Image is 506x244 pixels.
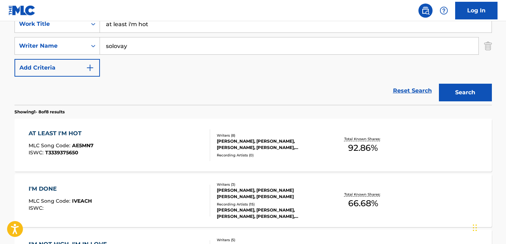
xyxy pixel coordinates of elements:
[455,2,498,19] a: Log In
[19,42,83,50] div: Writer Name
[217,182,323,187] div: Writers ( 3 )
[29,142,72,149] span: MLC Song Code :
[14,174,492,227] a: I'M DONEMLC Song Code:IVEACHISWC:Writers (3)[PERSON_NAME], [PERSON_NAME] [PERSON_NAME], [PERSON_N...
[29,198,72,204] span: MLC Song Code :
[217,187,323,200] div: [PERSON_NAME], [PERSON_NAME] [PERSON_NAME], [PERSON_NAME]
[45,149,78,156] span: T3339375650
[217,138,323,151] div: [PERSON_NAME], [PERSON_NAME], [PERSON_NAME], [PERSON_NAME], [PERSON_NAME] [PERSON_NAME], [PERSON_...
[473,217,477,238] div: Drag
[344,136,382,142] p: Total Known Shares:
[14,119,492,172] a: AT LEAST I'M HOTMLC Song Code:AE5MN7ISWC:T3339375650Writers (8)[PERSON_NAME], [PERSON_NAME], [PER...
[217,133,323,138] div: Writers ( 8 )
[29,205,45,211] span: ISWC :
[29,149,45,156] span: ISWC :
[8,5,36,16] img: MLC Logo
[389,83,435,99] a: Reset Search
[72,198,92,204] span: IVEACH
[14,109,65,115] p: Showing 1 - 8 of 8 results
[421,6,430,15] img: search
[29,129,94,138] div: AT LEAST I'M HOT
[29,185,92,193] div: I'M DONE
[348,142,378,154] span: 92.86 %
[86,64,94,72] img: 9d2ae6d4665cec9f34b9.svg
[471,210,506,244] iframe: Chat Widget
[217,153,323,158] div: Recording Artists ( 0 )
[14,15,492,105] form: Search Form
[217,202,323,207] div: Recording Artists ( 15 )
[437,4,451,18] div: Help
[19,20,83,28] div: Work Title
[440,6,448,15] img: help
[418,4,433,18] a: Public Search
[217,207,323,220] div: [PERSON_NAME], [PERSON_NAME], [PERSON_NAME], [PERSON_NAME], [PERSON_NAME]
[344,192,382,197] p: Total Known Shares:
[348,197,378,210] span: 66.68 %
[72,142,94,149] span: AE5MN7
[484,37,492,55] img: Delete Criterion
[14,59,100,77] button: Add Criteria
[217,237,323,243] div: Writers ( 5 )
[439,84,492,101] button: Search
